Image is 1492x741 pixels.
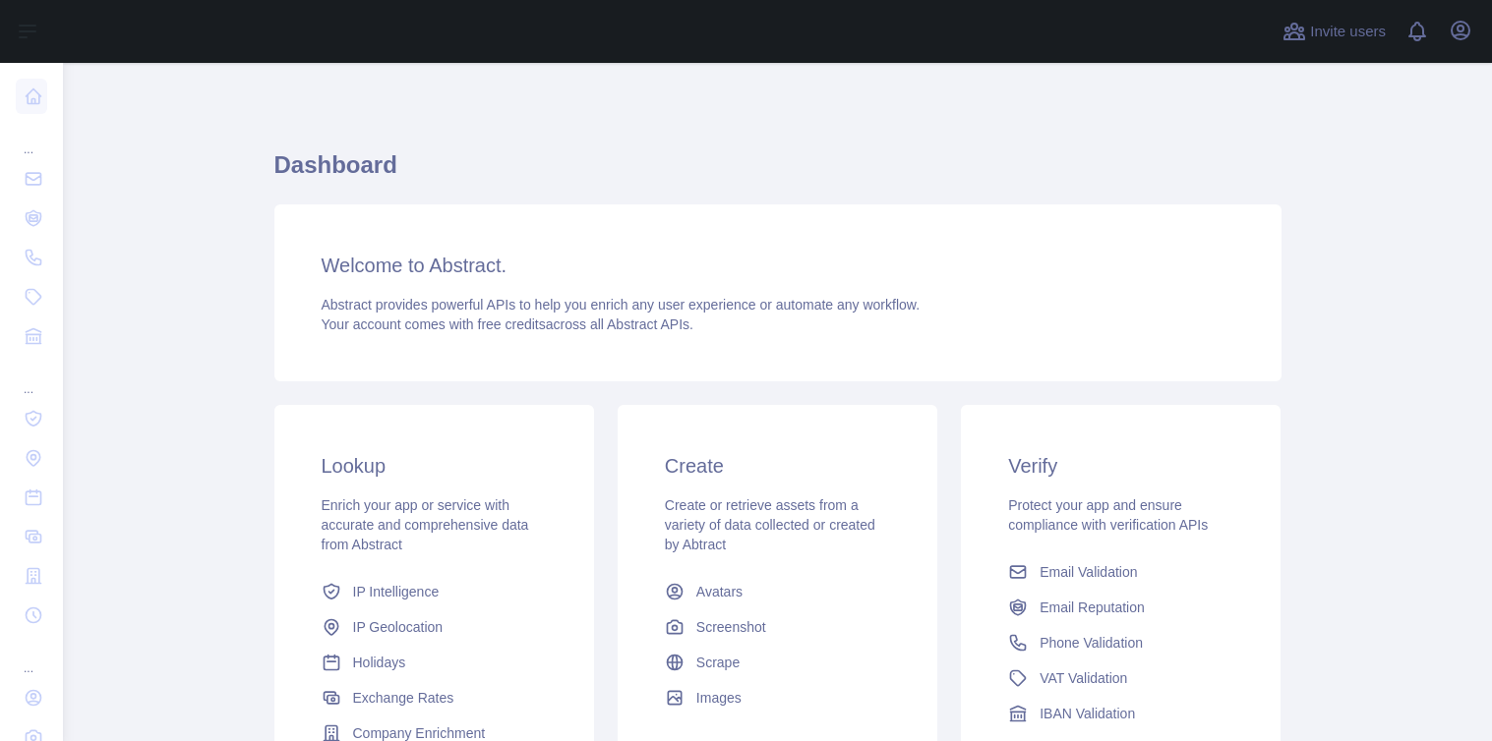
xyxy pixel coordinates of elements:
[314,609,555,645] a: IP Geolocation
[353,582,440,601] span: IP Intelligence
[16,358,47,397] div: ...
[1040,668,1127,688] span: VAT Validation
[665,497,875,552] span: Create or retrieve assets from a variety of data collected or created by Abtract
[16,637,47,676] div: ...
[322,452,547,480] h3: Lookup
[657,645,898,680] a: Scrape
[353,653,406,672] span: Holidays
[274,149,1282,197] h1: Dashboard
[1000,590,1241,625] a: Email Reputation
[1008,452,1233,480] h3: Verify
[478,316,546,332] span: free credits
[322,316,693,332] span: Your account comes with across all Abstract APIs.
[1040,704,1135,723] span: IBAN Validation
[696,617,766,637] span: Screenshot
[696,688,742,708] span: Images
[1040,562,1137,582] span: Email Validation
[657,680,898,715] a: Images
[353,617,444,637] span: IP Geolocation
[1279,16,1390,47] button: Invite users
[1000,625,1241,660] a: Phone Validation
[353,688,454,708] span: Exchange Rates
[657,574,898,609] a: Avatars
[1040,633,1143,653] span: Phone Validation
[1040,598,1145,617] span: Email Reputation
[322,497,529,552] span: Enrich your app or service with accurate and comprehensive data from Abstract
[314,574,555,609] a: IP Intelligence
[314,680,555,715] a: Exchange Rates
[322,252,1234,279] h3: Welcome to Abstract.
[696,653,740,672] span: Scrape
[1008,497,1208,533] span: Protect your app and ensure compliance with verification APIs
[665,452,890,480] h3: Create
[696,582,743,601] span: Avatars
[322,297,921,313] span: Abstract provides powerful APIs to help you enrich any user experience or automate any workflow.
[657,609,898,645] a: Screenshot
[1000,696,1241,731] a: IBAN Validation
[1000,554,1241,590] a: Email Validation
[1310,21,1386,43] span: Invite users
[1000,660,1241,696] a: VAT Validation
[16,118,47,157] div: ...
[314,645,555,680] a: Holidays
